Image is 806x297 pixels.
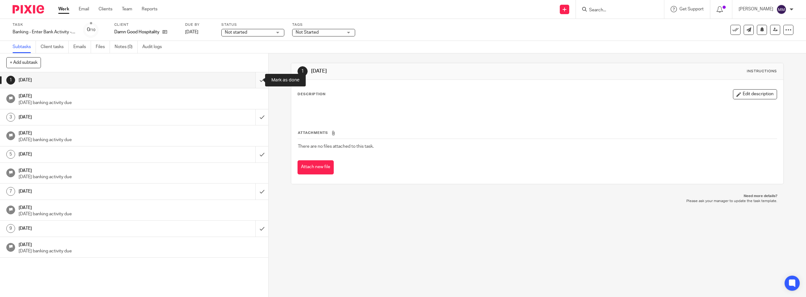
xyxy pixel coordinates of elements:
h1: [DATE] [19,129,262,136]
h1: [DATE] [19,224,172,233]
button: + Add subtask [6,57,41,68]
p: Description [298,92,326,97]
a: Work [58,6,69,12]
img: Pixie [13,5,44,14]
div: 5 [6,150,15,159]
span: Attachments [298,131,328,135]
input: Search [588,8,645,13]
a: Emails [73,41,91,53]
div: 1 [6,76,15,85]
span: Get Support [679,7,704,11]
a: Notes (0) [115,41,138,53]
h1: [DATE] [19,113,172,122]
div: 7 [6,187,15,196]
p: [DATE] banking activity due [19,211,262,217]
a: Client tasks [41,41,69,53]
h1: [DATE] [311,68,551,74]
p: [DATE] banking activity due [19,174,262,180]
a: Clients [99,6,112,12]
h1: [DATE] [19,75,172,85]
p: [DATE] banking activity due [19,137,262,143]
label: Due by [185,22,213,27]
div: Banking - Enter Bank Activity - week 35 [13,29,76,35]
div: 3 [6,113,15,122]
label: Client [114,22,177,27]
div: Instructions [747,69,777,74]
div: 9 [6,224,15,233]
a: Team [122,6,132,12]
h1: [DATE] [19,187,172,196]
h1: [DATE] [19,166,262,174]
p: [PERSON_NAME] [739,6,773,12]
a: Files [96,41,110,53]
p: Need more details? [297,194,777,199]
label: Status [221,22,284,27]
span: There are no files attached to this task. [298,144,374,149]
p: [DATE] banking activity due [19,248,262,254]
span: Not Started [296,30,319,35]
button: Attach new file [298,160,334,174]
p: [DATE] banking activity due [19,100,262,106]
h1: [DATE] [19,91,262,99]
p: Please ask your manager to update the task template. [297,199,777,204]
a: Email [79,6,89,12]
span: Not started [225,30,247,35]
div: 0 [87,26,95,33]
button: Edit description [733,89,777,99]
div: 1 [298,66,308,76]
h1: [DATE] [19,203,262,211]
label: Tags [292,22,355,27]
a: Audit logs [142,41,167,53]
span: [DATE] [185,30,198,34]
h1: [DATE] [19,240,262,248]
label: Task [13,22,76,27]
p: Damn Good Hospitality [114,29,159,35]
a: Subtasks [13,41,36,53]
small: /10 [90,28,95,32]
h1: [DATE] [19,150,172,159]
a: Reports [142,6,157,12]
img: svg%3E [776,4,786,14]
